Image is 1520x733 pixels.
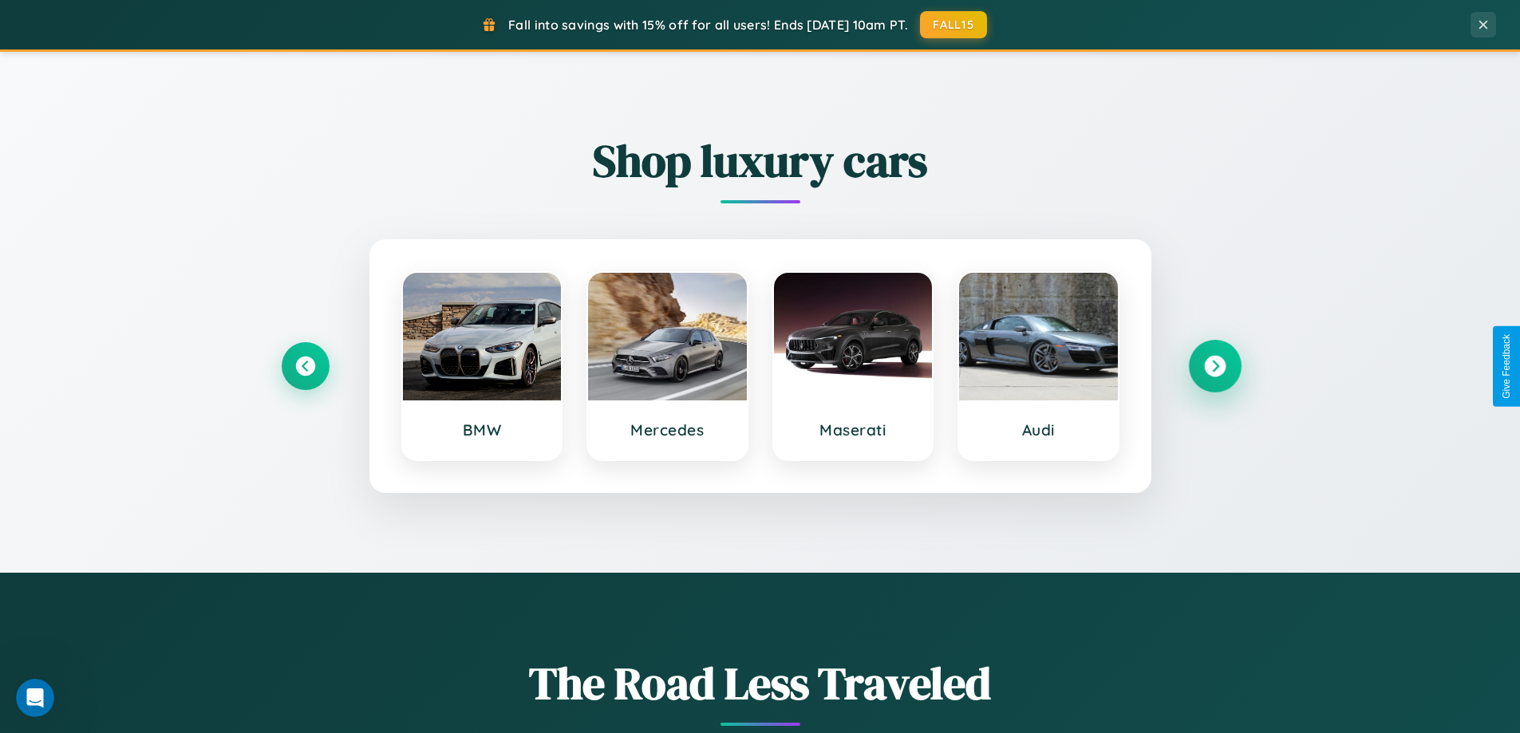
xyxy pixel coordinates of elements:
[604,420,731,439] h3: Mercedes
[508,17,908,33] span: Fall into savings with 15% off for all users! Ends [DATE] 10am PT.
[790,420,917,439] h3: Maserati
[16,679,54,717] iframe: Intercom live chat
[920,11,987,38] button: FALL15
[1501,334,1512,399] div: Give Feedback
[282,130,1239,191] h2: Shop luxury cars
[419,420,546,439] h3: BMW
[975,420,1102,439] h3: Audi
[282,652,1239,714] h1: The Road Less Traveled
